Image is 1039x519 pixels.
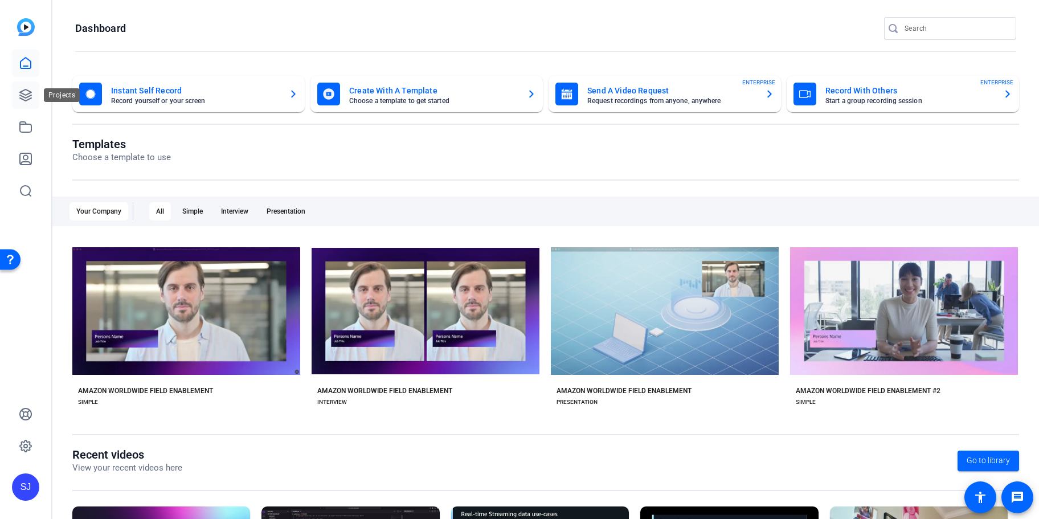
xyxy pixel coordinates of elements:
[44,88,80,102] div: Projects
[69,202,128,220] div: Your Company
[214,202,255,220] div: Interview
[111,97,280,104] mat-card-subtitle: Record yourself or your screen
[557,398,598,407] div: PRESENTATION
[967,455,1010,467] span: Go to library
[72,137,171,151] h1: Templates
[557,386,692,395] div: AMAZON WORLDWIDE FIELD ENABLEMENT
[587,84,756,97] mat-card-title: Send A Video Request
[317,398,347,407] div: INTERVIEW
[72,448,182,461] h1: Recent videos
[349,97,518,104] mat-card-subtitle: Choose a template to get started
[175,202,210,220] div: Simple
[310,76,543,112] button: Create With A TemplateChoose a template to get started
[72,151,171,164] p: Choose a template to use
[796,386,940,395] div: AMAZON WORLDWIDE FIELD ENABLEMENT #2
[825,97,994,104] mat-card-subtitle: Start a group recording session
[78,386,213,395] div: AMAZON WORLDWIDE FIELD ENABLEMENT
[587,97,756,104] mat-card-subtitle: Request recordings from anyone, anywhere
[317,386,452,395] div: AMAZON WORLDWIDE FIELD ENABLEMENT
[111,84,280,97] mat-card-title: Instant Self Record
[1011,491,1024,504] mat-icon: message
[75,22,126,35] h1: Dashboard
[72,461,182,475] p: View your recent videos here
[787,76,1019,112] button: Record With OthersStart a group recording sessionENTERPRISE
[349,84,518,97] mat-card-title: Create With A Template
[796,398,816,407] div: SIMPLE
[78,398,98,407] div: SIMPLE
[905,22,1007,35] input: Search
[958,451,1019,471] a: Go to library
[742,78,775,87] span: ENTERPRISE
[825,84,994,97] mat-card-title: Record With Others
[260,202,312,220] div: Presentation
[12,473,39,501] div: SJ
[973,491,987,504] mat-icon: accessibility
[17,18,35,36] img: blue-gradient.svg
[149,202,171,220] div: All
[980,78,1013,87] span: ENTERPRISE
[72,76,305,112] button: Instant Self RecordRecord yourself or your screen
[549,76,781,112] button: Send A Video RequestRequest recordings from anyone, anywhereENTERPRISE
